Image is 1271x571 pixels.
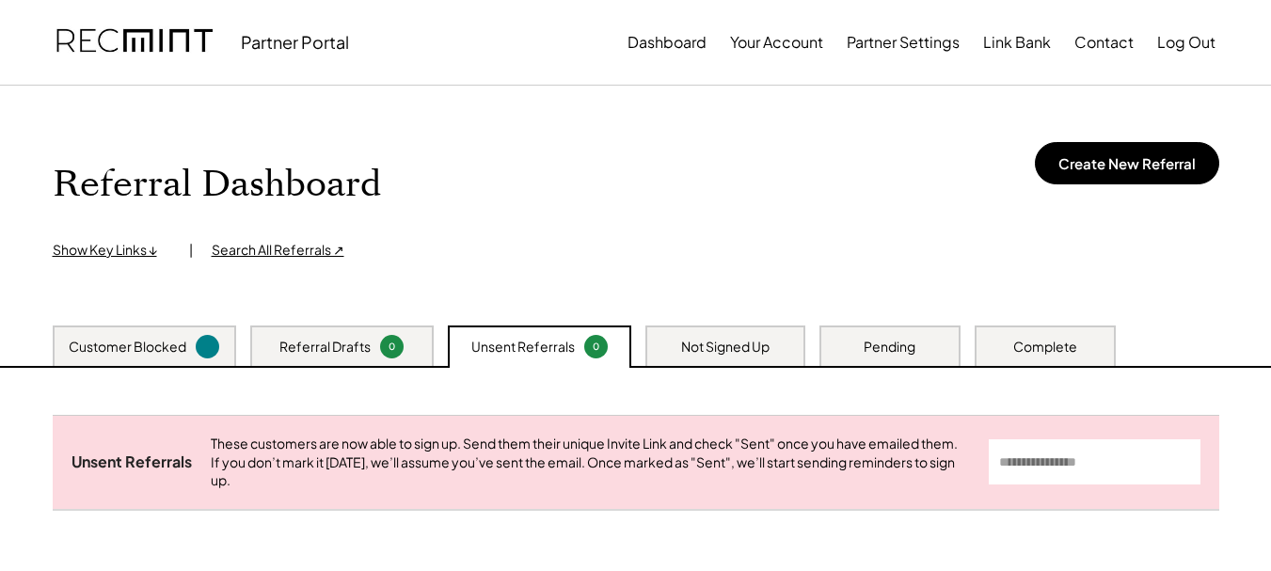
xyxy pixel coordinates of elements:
[1157,24,1215,61] button: Log Out
[447,133,550,236] img: yH5BAEAAAAALAAAAAABAAEAAAIBRAA7
[71,452,192,472] div: Unsent Referrals
[864,338,915,357] div: Pending
[189,241,193,260] div: |
[69,338,186,357] div: Customer Blocked
[628,24,707,61] button: Dashboard
[1013,338,1077,357] div: Complete
[1035,142,1219,184] button: Create New Referral
[241,31,349,53] div: Partner Portal
[1074,24,1134,61] button: Contact
[383,340,401,354] div: 0
[587,340,605,354] div: 0
[471,338,575,357] div: Unsent Referrals
[212,241,344,260] div: Search All Referrals ↗
[681,338,770,357] div: Not Signed Up
[847,24,960,61] button: Partner Settings
[56,10,213,74] img: recmint-logotype%403x.png
[211,435,970,490] div: These customers are now able to sign up. Send them their unique Invite Link and check "Sent" once...
[983,24,1051,61] button: Link Bank
[279,338,371,357] div: Referral Drafts
[53,163,381,207] h1: Referral Dashboard
[730,24,823,61] button: Your Account
[53,241,170,260] div: Show Key Links ↓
